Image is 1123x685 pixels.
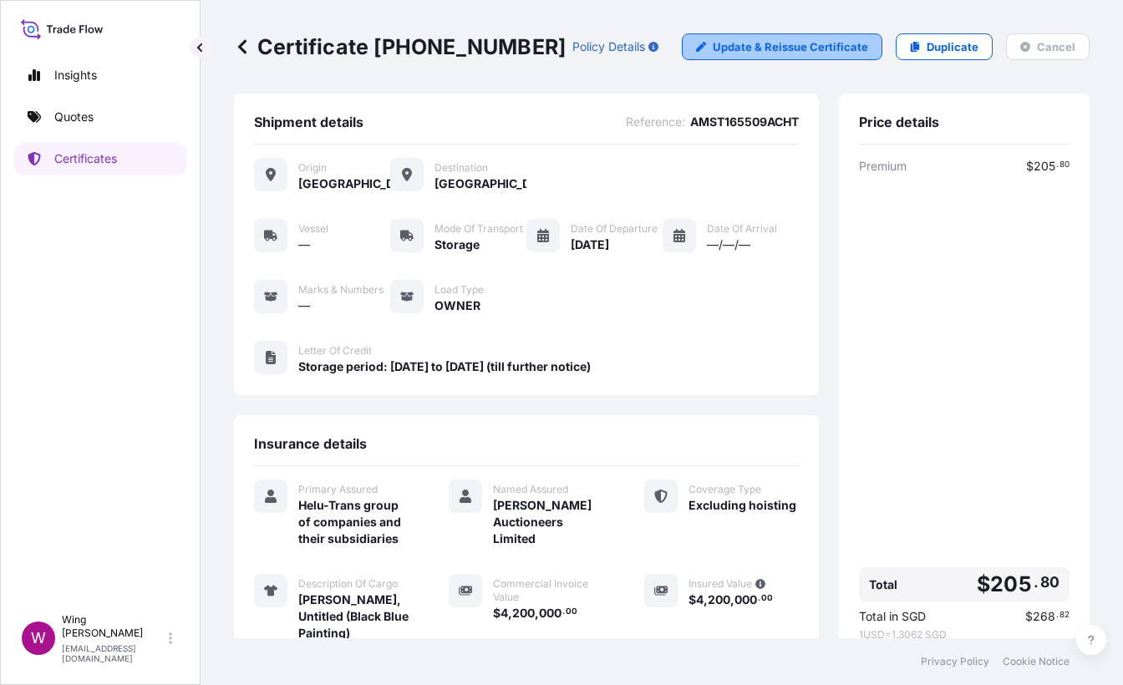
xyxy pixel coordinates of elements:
span: [GEOGRAPHIC_DATA] [298,175,390,192]
span: [PERSON_NAME], Untitled (Black Blue Painting) [298,591,409,642]
a: Cookie Notice [1003,655,1070,668]
span: Commercial Invoice Value [493,577,603,604]
span: 82 [1059,612,1070,618]
span: Total in SGD [859,608,926,625]
span: Letter of Credit [298,344,372,358]
span: $ [1025,611,1033,622]
span: 268 [1033,611,1055,622]
span: . [758,596,760,601]
span: OWNER [434,297,480,314]
span: Date of Arrival [707,222,777,236]
span: —/—/— [707,236,750,253]
a: Insights [14,58,186,92]
span: AMST165509ACHT [690,114,799,130]
span: Vessel [298,222,328,236]
span: Insurance details [254,435,367,452]
span: 205 [990,574,1032,595]
span: 80 [1059,162,1070,168]
span: [DATE] [571,236,609,253]
p: Update & Reissue Certificate [713,38,868,55]
span: 200 [708,594,730,606]
span: 000 [539,607,561,619]
span: $ [1026,160,1034,172]
span: , [508,607,512,619]
span: 200 [512,607,535,619]
span: Premium [859,158,907,175]
span: , [535,607,539,619]
span: [GEOGRAPHIC_DATA] [434,175,526,192]
span: 4 [501,607,508,619]
span: Storage period: [DATE] to [DATE] (till further notice) [298,358,591,375]
span: Mode of Transport [434,222,523,236]
span: $ [689,594,696,606]
span: Shipment details [254,114,363,130]
span: Storage [434,236,480,253]
p: Cancel [1037,38,1075,55]
span: , [730,594,734,606]
p: Policy Details [572,38,645,55]
span: Load Type [434,283,484,297]
span: 00 [761,596,773,601]
span: Reference : [626,114,685,130]
span: — [298,297,310,314]
p: Certificates [54,150,117,167]
a: Update & Reissue Certificate [682,33,882,60]
span: Coverage Type [689,483,761,496]
span: $ [977,574,990,595]
span: [PERSON_NAME] Auctioneers Limited [493,497,603,547]
span: . [1034,577,1039,587]
span: Price details [859,114,939,130]
a: Certificates [14,142,186,175]
span: Named Assured [493,483,568,496]
span: Origin [298,161,327,175]
span: 000 [734,594,757,606]
p: Certificate [PHONE_NUMBER] [234,33,566,60]
span: Excluding hoisting [689,497,796,514]
p: [EMAIL_ADDRESS][DOMAIN_NAME] [62,643,165,663]
a: Quotes [14,100,186,134]
a: Privacy Policy [921,655,989,668]
p: Insights [54,67,97,84]
span: 1 USD = 1.3062 SGD [859,628,1070,642]
span: 80 [1040,577,1059,587]
span: Primary Assured [298,483,378,496]
span: Description Of Cargo [298,577,398,591]
span: Total [869,576,897,593]
span: , [704,594,708,606]
p: Duplicate [927,38,978,55]
span: W [31,630,46,647]
a: Duplicate [896,33,993,60]
button: Cancel [1006,33,1090,60]
span: 00 [566,609,577,615]
span: Date of Departure [571,222,658,236]
span: Helu-Trans group of companies and their subsidiaries [298,497,409,547]
span: 4 [696,594,704,606]
span: Marks & Numbers [298,283,384,297]
span: . [562,609,565,615]
p: Wing [PERSON_NAME] [62,613,165,640]
span: $ [493,607,501,619]
span: 205 [1034,160,1055,172]
span: — [298,236,310,253]
span: . [1056,612,1059,618]
span: Insured Value [689,577,752,591]
span: Destination [434,161,488,175]
p: Quotes [54,109,94,125]
span: . [1056,162,1059,168]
